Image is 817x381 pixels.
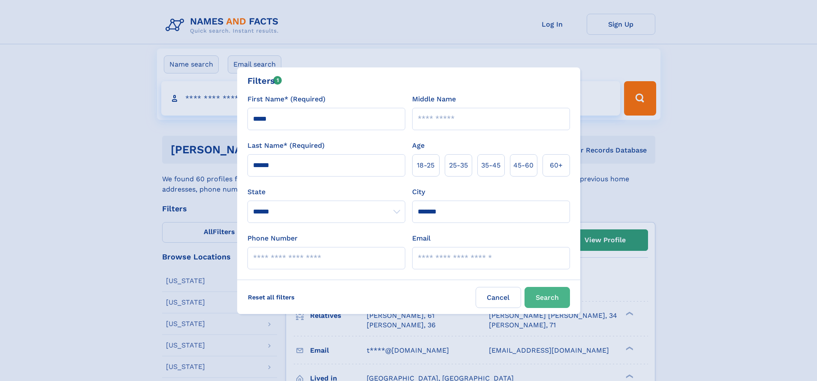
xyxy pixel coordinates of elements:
[247,140,325,151] label: Last Name* (Required)
[242,287,300,308] label: Reset all filters
[476,287,521,308] label: Cancel
[525,287,570,308] button: Search
[247,233,298,244] label: Phone Number
[550,160,563,171] span: 60+
[247,187,405,197] label: State
[412,187,425,197] label: City
[481,160,500,171] span: 35‑45
[247,74,282,87] div: Filters
[412,140,425,151] label: Age
[247,94,326,104] label: First Name* (Required)
[412,233,431,244] label: Email
[417,160,434,171] span: 18‑25
[449,160,468,171] span: 25‑35
[513,160,534,171] span: 45‑60
[412,94,456,104] label: Middle Name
